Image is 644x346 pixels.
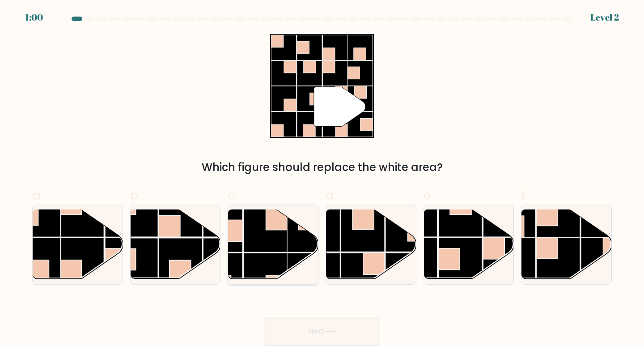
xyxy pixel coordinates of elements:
[228,187,237,204] span: c.
[32,187,43,204] span: a.
[590,11,619,24] div: Level 2
[521,187,527,204] span: f.
[130,187,141,204] span: b.
[424,187,433,204] span: e.
[264,317,380,346] button: Next
[314,87,365,126] g: "
[25,11,43,24] div: 1:00
[38,159,606,175] div: Which figure should replace the white area?
[326,187,336,204] span: d.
